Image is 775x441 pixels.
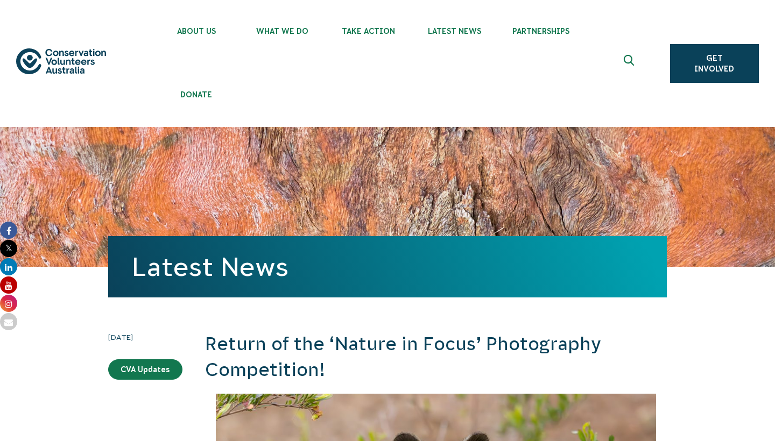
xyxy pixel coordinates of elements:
img: logo.svg [16,48,106,75]
span: Donate [153,90,239,99]
h2: Return of the ‘Nature in Focus’ Photography Competition! [205,331,667,382]
span: What We Do [239,27,326,35]
span: About Us [153,27,239,35]
time: [DATE] [108,331,182,343]
a: CVA Updates [108,359,182,380]
span: Partnerships [498,27,584,35]
span: Expand search box [623,55,637,72]
span: Latest News [412,27,498,35]
a: Latest News [132,252,288,281]
button: Expand search box Close search box [617,51,643,76]
a: Get Involved [670,44,759,83]
span: Take Action [326,27,412,35]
